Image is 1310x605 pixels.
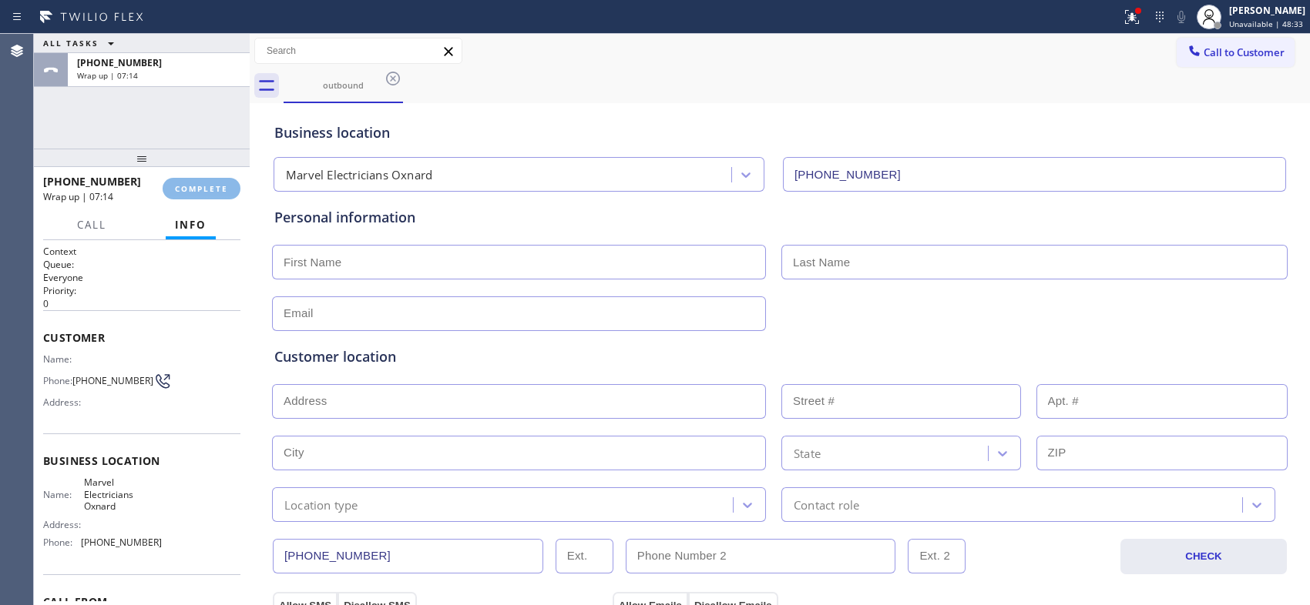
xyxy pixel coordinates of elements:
button: Mute [1171,6,1192,28]
button: ALL TASKS [34,34,129,52]
span: Customer [43,330,240,345]
button: Info [166,210,216,240]
span: Wrap up | 07:14 [43,190,113,203]
span: Phone: [43,375,72,386]
input: Search [255,38,462,63]
p: 0 [43,297,240,310]
span: [PHONE_NUMBER] [81,536,162,548]
button: COMPLETE [163,178,240,199]
div: Location type [284,496,358,513]
h2: Queue: [43,258,240,271]
div: [PERSON_NAME] [1229,4,1305,17]
div: Business location [274,122,1285,143]
input: City [272,436,766,470]
span: Address: [43,396,84,408]
span: [PHONE_NUMBER] [77,56,162,69]
span: Unavailable | 48:33 [1229,18,1303,29]
span: Business location [43,453,240,468]
input: Ext. 2 [908,539,966,573]
input: Last Name [781,245,1288,279]
span: [PHONE_NUMBER] [43,174,141,189]
span: Address: [43,519,84,530]
span: [PHONE_NUMBER] [72,375,153,386]
input: Phone Number 2 [626,539,896,573]
h2: Priority: [43,284,240,297]
input: ZIP [1036,436,1288,470]
div: Customer location [274,346,1285,367]
input: Ext. [556,539,613,573]
span: ALL TASKS [43,38,99,48]
div: Marvel Electricians Oxnard [286,166,432,184]
input: First Name [272,245,766,279]
span: Call to Customer [1204,45,1285,59]
span: Call [77,218,106,232]
span: Wrap up | 07:14 [77,70,138,81]
input: Apt. # [1036,384,1288,419]
div: State [794,444,821,462]
span: COMPLETE [175,183,228,194]
input: Address [272,384,766,419]
input: Email [272,296,766,331]
span: Name: [43,353,84,365]
div: Contact role [794,496,859,513]
button: Call to Customer [1177,38,1295,67]
p: Everyone [43,271,240,284]
span: Marvel Electricians Oxnard [84,476,161,512]
span: Info [175,218,207,232]
button: Call [68,210,116,240]
button: CHECK [1120,539,1287,574]
span: Name: [43,489,84,500]
input: Street # [781,384,1021,419]
div: outbound [285,79,401,91]
input: Phone Number [783,157,1286,192]
span: Phone: [43,536,81,548]
div: Personal information [274,207,1285,228]
input: Phone Number [273,539,543,573]
h1: Context [43,245,240,258]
